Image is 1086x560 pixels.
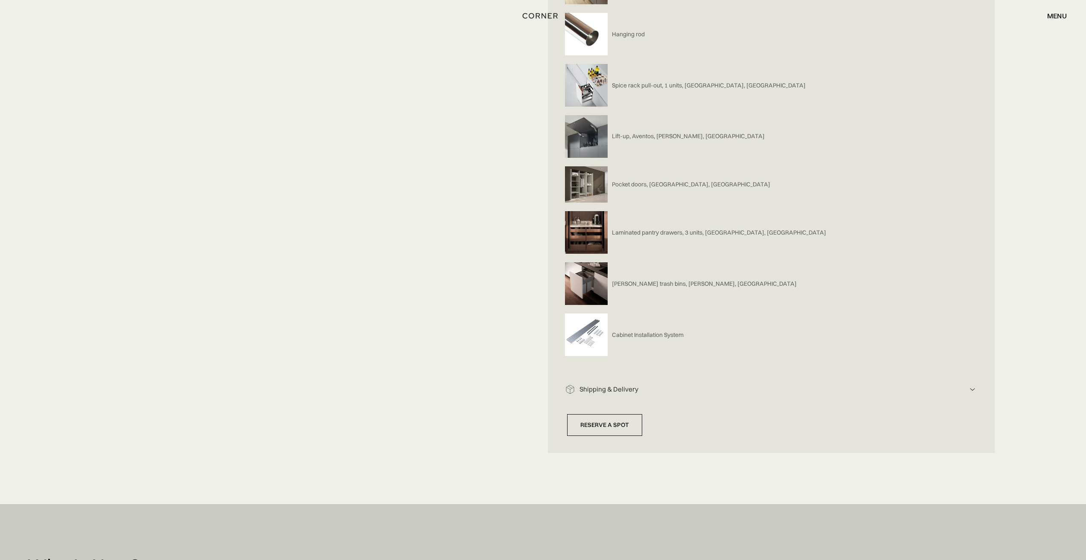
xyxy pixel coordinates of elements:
p: Cabinet Installation System [612,331,684,339]
a: Reserve a Spot [567,414,642,436]
p: Pocket doors, [GEOGRAPHIC_DATA], [GEOGRAPHIC_DATA] [612,180,770,189]
div: menu [1039,9,1067,23]
p: Hanging rod [612,30,645,38]
p: Laminated pantry drawers, 3 units, [GEOGRAPHIC_DATA], [GEOGRAPHIC_DATA] [612,229,826,237]
p: Spice rack pull-out, 1 units, [GEOGRAPHIC_DATA], [GEOGRAPHIC_DATA] [612,81,806,90]
div: menu [1047,12,1067,19]
p: [PERSON_NAME] trash bins, [PERSON_NAME], [GEOGRAPHIC_DATA] [612,280,797,288]
a: home [501,10,585,21]
p: Lift-up, Aventos, [PERSON_NAME], [GEOGRAPHIC_DATA] [612,132,765,140]
div: Shipping & Delivery [575,385,967,394]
